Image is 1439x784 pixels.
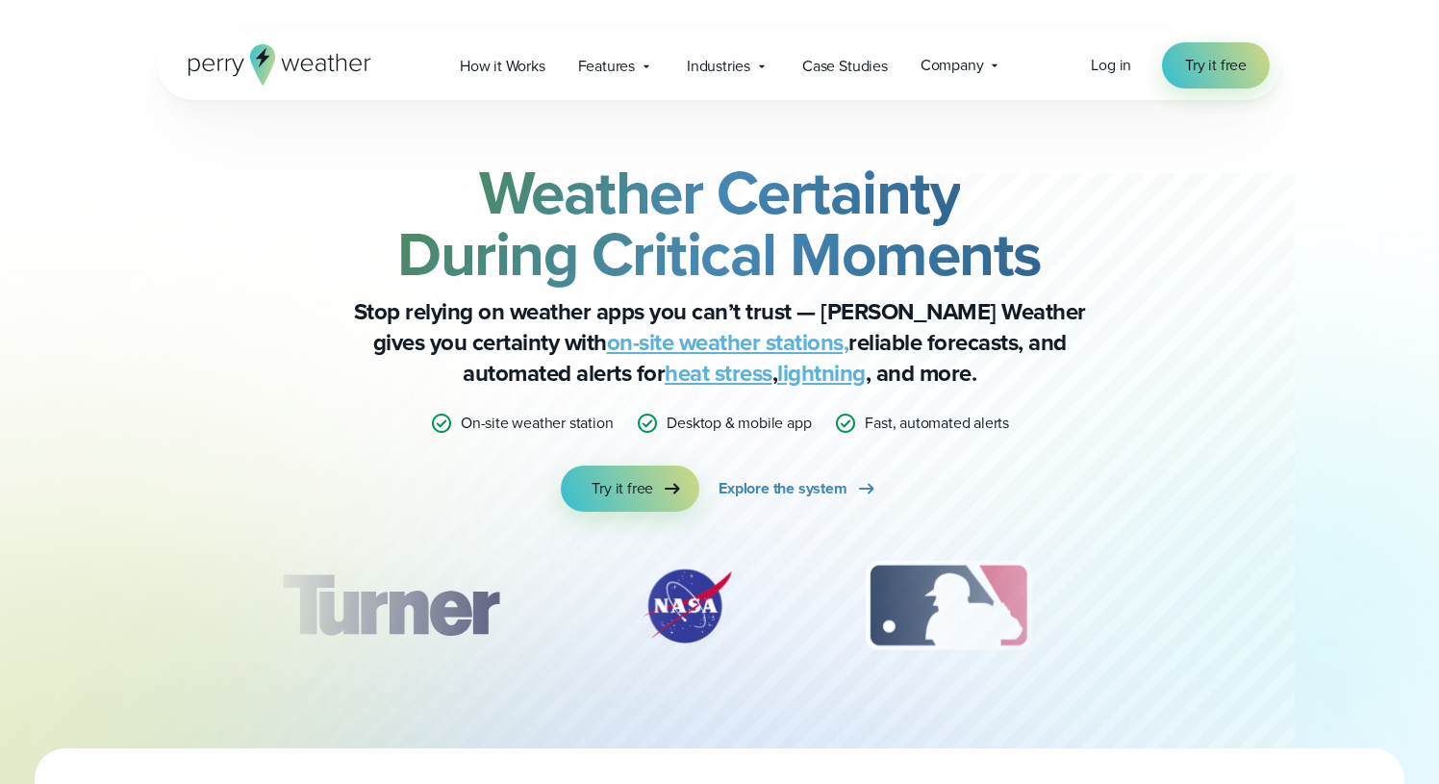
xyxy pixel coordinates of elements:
[1091,54,1131,76] span: Log in
[846,558,1049,654] div: 3 of 12
[921,54,984,77] span: Company
[607,325,849,360] a: on-site weather stations,
[619,558,754,654] div: 2 of 12
[460,55,545,78] span: How it Works
[865,412,1009,435] p: Fast, automated alerts
[578,55,635,78] span: Features
[1162,42,1270,89] a: Try it free
[619,558,754,654] img: NASA.svg
[719,466,877,512] a: Explore the system
[254,558,1185,664] div: slideshow
[397,147,1042,299] strong: Weather Certainty During Critical Moments
[561,466,699,512] a: Try it free
[719,477,846,500] span: Explore the system
[1185,54,1247,77] span: Try it free
[1143,558,1297,654] img: PGA.svg
[802,55,888,78] span: Case Studies
[254,558,527,654] img: Turner-Construction_1.svg
[443,46,562,86] a: How it Works
[687,55,750,78] span: Industries
[1143,558,1297,654] div: 4 of 12
[592,477,653,500] span: Try it free
[667,412,811,435] p: Desktop & mobile app
[254,558,527,654] div: 1 of 12
[335,296,1104,389] p: Stop relying on weather apps you can’t trust — [PERSON_NAME] Weather gives you certainty with rel...
[786,46,904,86] a: Case Studies
[461,412,613,435] p: On-site weather station
[665,356,772,391] a: heat stress
[777,356,866,391] a: lightning
[1091,54,1131,77] a: Log in
[846,558,1049,654] img: MLB.svg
